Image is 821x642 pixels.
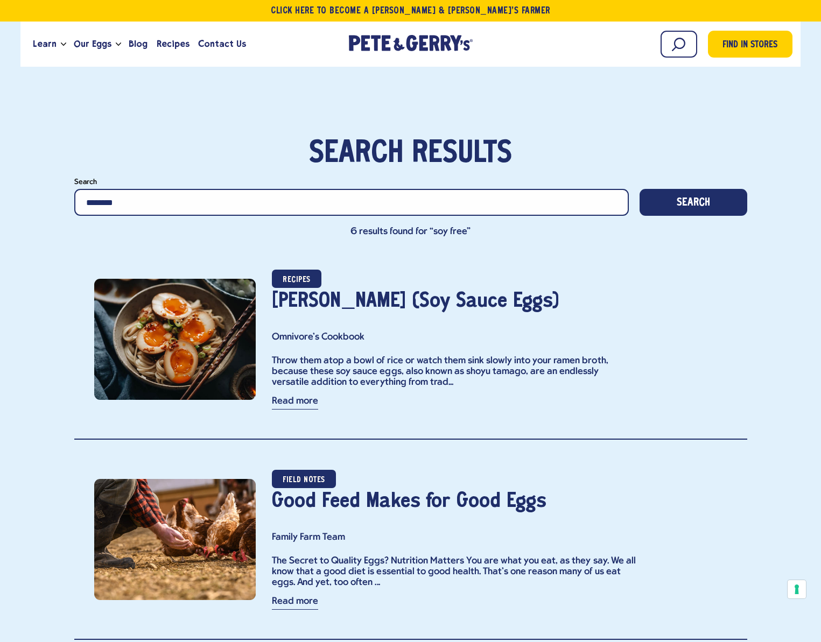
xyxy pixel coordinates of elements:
[194,30,250,59] a: Contact Us
[74,266,747,412] div: item
[272,597,318,610] a: Read more
[272,270,321,288] span: Recipes
[272,556,636,588] div: The Secret to Quality Eggs? Nutrition Matters You are what you eat, as they say. We all know that...
[129,37,148,51] span: Blog
[74,138,747,170] h1: Search results
[116,43,121,46] button: Open the dropdown menu for Our Eggs
[74,224,747,239] p: 6 results found for “soy free”
[722,38,777,53] span: Find in Stores
[33,37,57,51] span: Learn
[152,30,194,59] a: Recipes
[74,37,111,51] span: Our Eggs
[272,292,559,311] a: [PERSON_NAME] (Soy Sauce Eggs)
[61,43,66,46] button: Open the dropdown menu for Learn
[272,397,318,410] a: Read more
[272,330,727,345] p: Omnivore's Cookbook
[640,189,747,216] button: Search
[157,37,190,51] span: Recipes
[29,30,61,59] a: Learn
[272,492,546,511] a: Good Feed Makes for Good Eggs
[69,30,116,59] a: Our Eggs
[74,175,747,189] label: Search
[661,31,697,58] input: Search
[272,356,636,388] div: Throw them atop a bowl of rice or watch them sink slowly into your ramen broth, because these soy...
[198,37,246,51] span: Contact Us
[272,470,336,488] span: Field notes
[788,580,806,598] button: Your consent preferences for tracking technologies
[708,31,792,58] a: Find in Stores
[124,30,152,59] a: Blog
[74,467,747,612] div: item
[272,530,727,545] p: Family Farm Team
